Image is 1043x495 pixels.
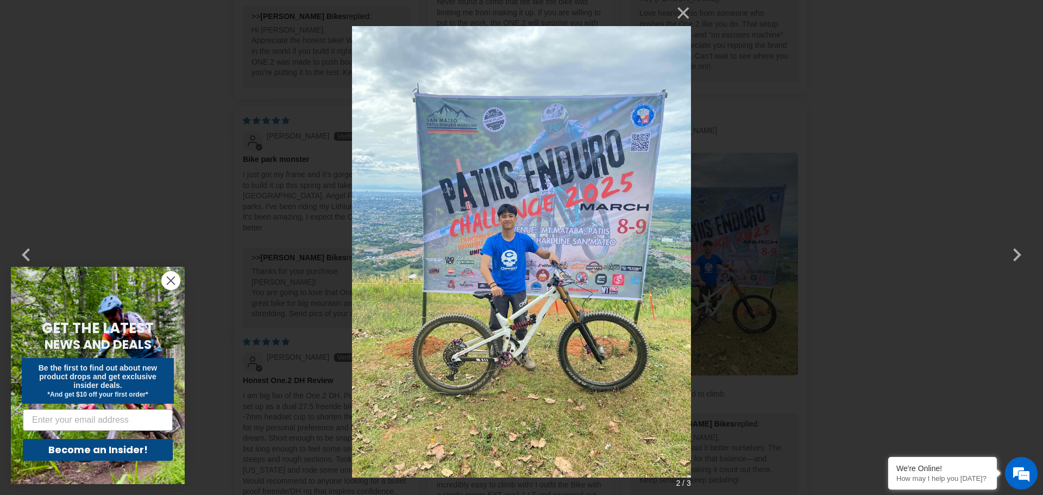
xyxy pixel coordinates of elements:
[12,60,28,76] div: Navigation go back
[35,54,62,82] img: d_696896380_company_1647369064580_696896380
[73,61,199,75] div: Chat with us now
[47,391,148,398] span: *And get $10 off your first order*
[896,474,989,483] p: How may I help you today?
[676,475,690,491] span: 2 / 3
[161,271,180,290] button: Close dialog
[23,439,173,461] button: Become an Insider!
[178,5,204,32] div: Minimize live chat window
[13,235,39,261] button: Previous (Left arrow key)
[45,336,152,353] span: NEWS AND DEALS
[39,364,158,390] span: Be the first to find out about new product drops and get exclusive insider deals.
[63,137,150,247] span: We're online!
[1004,235,1030,261] button: Next (Right arrow key)
[42,318,154,338] span: GET THE LATEST
[23,409,173,431] input: Enter your email address
[5,297,207,335] textarea: Type your message and hit 'Enter'
[896,464,989,473] div: We're Online!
